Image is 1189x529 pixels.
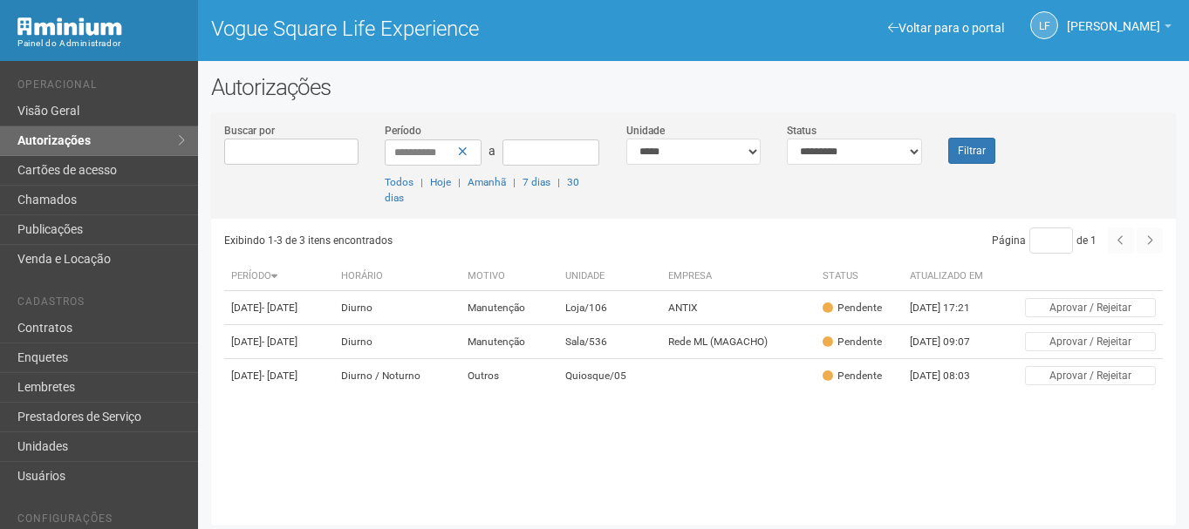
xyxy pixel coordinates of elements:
td: [DATE] 09:07 [903,325,999,359]
span: | [513,176,516,188]
button: Aprovar / Rejeitar [1025,332,1156,351]
th: Período [224,262,333,291]
th: Empresa [661,262,816,291]
td: Sala/536 [558,325,660,359]
td: ANTIX [661,291,816,325]
th: Motivo [461,262,558,291]
td: Manutenção [461,325,558,359]
span: a [489,144,495,158]
div: Exibindo 1-3 de 3 itens encontrados [224,227,687,254]
img: Minium [17,17,122,36]
span: | [458,176,461,188]
button: Filtrar [948,138,995,164]
div: Pendente [823,369,882,383]
a: Voltar para o portal [888,21,1004,35]
a: Amanhã [468,176,506,188]
span: - [DATE] [262,302,297,314]
h1: Vogue Square Life Experience [211,17,680,40]
td: [DATE] 08:03 [903,359,999,393]
td: [DATE] [224,325,333,359]
td: Diurno [334,291,461,325]
a: 7 dias [523,176,550,188]
a: [PERSON_NAME] [1067,22,1172,36]
span: - [DATE] [262,370,297,382]
th: Unidade [558,262,660,291]
li: Cadastros [17,295,185,314]
td: Manutenção [461,291,558,325]
td: Outros [461,359,558,393]
label: Buscar por [224,123,275,139]
td: Quiosque/05 [558,359,660,393]
td: [DATE] [224,359,333,393]
a: LF [1030,11,1058,39]
span: - [DATE] [262,336,297,348]
h2: Autorizações [211,74,1176,100]
td: Loja/106 [558,291,660,325]
label: Unidade [626,123,665,139]
div: Pendente [823,335,882,349]
div: Painel do Administrador [17,36,185,51]
a: Todos [385,176,413,188]
li: Operacional [17,78,185,97]
button: Aprovar / Rejeitar [1025,298,1156,317]
td: Diurno / Noturno [334,359,461,393]
td: [DATE] 17:21 [903,291,999,325]
label: Período [385,123,421,139]
td: [DATE] [224,291,333,325]
th: Atualizado em [903,262,999,291]
div: Pendente [823,301,882,315]
th: Horário [334,262,461,291]
span: Página de 1 [992,234,1097,247]
td: Rede ML (MAGACHO) [661,325,816,359]
span: | [557,176,560,188]
a: Hoje [430,176,451,188]
span: Letícia Florim [1067,3,1160,33]
th: Status [816,262,903,291]
td: Diurno [334,325,461,359]
label: Status [787,123,817,139]
span: | [420,176,423,188]
button: Aprovar / Rejeitar [1025,366,1156,385]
